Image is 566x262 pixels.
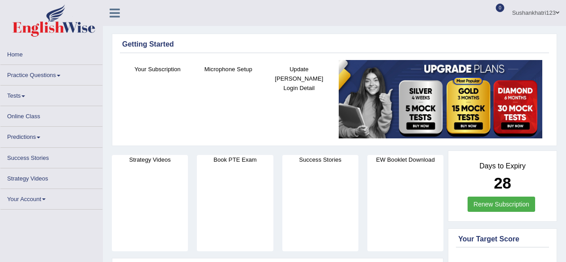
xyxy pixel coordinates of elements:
a: Home [0,44,102,62]
div: Your Target Score [458,234,547,245]
h4: Update [PERSON_NAME] Login Detail [268,64,330,93]
h4: Strategy Videos [112,155,188,164]
a: Online Class [0,106,102,124]
a: Renew Subscription [468,197,535,212]
h4: Microphone Setup [197,64,259,74]
img: small5.jpg [339,60,542,139]
h4: EW Booklet Download [367,155,443,164]
h4: Book PTE Exam [197,155,273,164]
a: Predictions [0,127,102,144]
a: Tests [0,86,102,103]
a: Your Account [0,189,102,206]
b: 28 [494,174,511,192]
a: Practice Questions [0,65,102,82]
span: 0 [496,4,505,12]
a: Success Stories [0,148,102,165]
div: Getting Started [122,39,547,50]
h4: Your Subscription [127,64,188,74]
h4: Success Stories [282,155,358,164]
h4: Days to Expiry [458,162,547,170]
a: Strategy Videos [0,168,102,186]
